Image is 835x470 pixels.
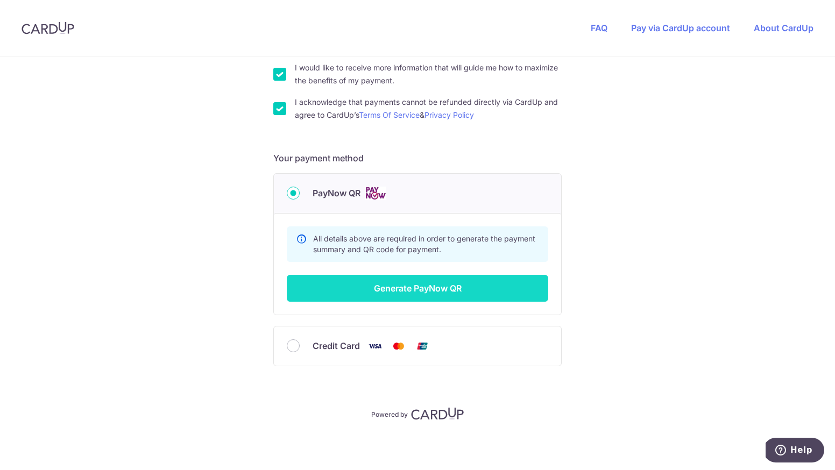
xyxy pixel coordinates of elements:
[631,23,730,33] a: Pay via CardUp account
[371,408,408,419] p: Powered by
[287,275,548,302] button: Generate PayNow QR
[388,339,409,353] img: Mastercard
[313,234,535,254] span: All details above are required in order to generate the payment summary and QR code for payment.
[424,110,474,119] a: Privacy Policy
[295,61,562,87] label: I would like to receive more information that will guide me how to maximize the benefits of my pa...
[766,438,824,465] iframe: Opens a widget where you can find more information
[313,187,360,200] span: PayNow QR
[365,187,386,200] img: Cards logo
[22,22,74,34] img: CardUp
[287,339,548,353] div: Credit Card Visa Mastercard Union Pay
[754,23,813,33] a: About CardUp
[313,339,360,352] span: Credit Card
[273,152,562,165] h5: Your payment method
[411,407,464,420] img: CardUp
[412,339,433,353] img: Union Pay
[364,339,386,353] img: Visa
[359,110,420,119] a: Terms Of Service
[591,23,607,33] a: FAQ
[287,187,548,200] div: PayNow QR Cards logo
[295,96,562,122] label: I acknowledge that payments cannot be refunded directly via CardUp and agree to CardUp’s &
